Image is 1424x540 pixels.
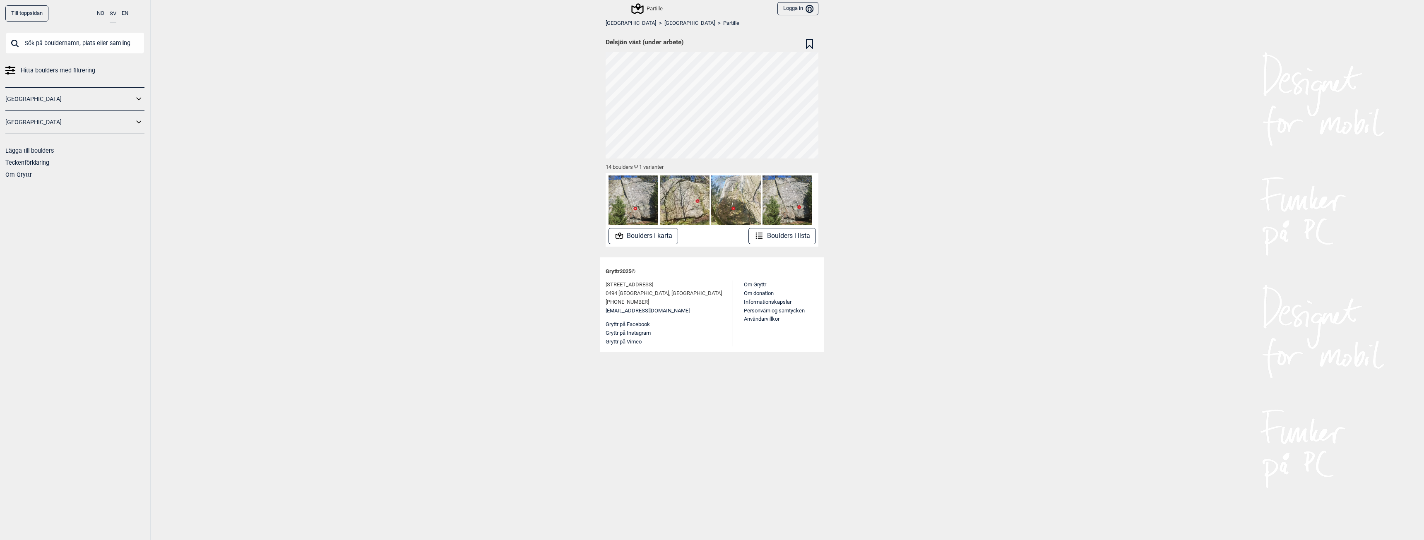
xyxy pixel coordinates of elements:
div: 14 boulders Ψ 1 varianter [606,158,818,173]
span: [PHONE_NUMBER] [606,298,649,307]
a: Användarvillkor [744,316,779,322]
a: Partille [723,20,739,27]
img: Stegen [711,175,761,225]
a: [GEOGRAPHIC_DATA] [664,20,715,27]
div: Gryttr 2025 © [606,263,818,281]
button: Boulders i lista [748,228,816,244]
a: Teckenförklaring [5,159,49,166]
img: Nalen [763,175,812,225]
a: Lägga till boulders [5,147,54,154]
button: Boulders i karta [609,228,678,244]
a: Till toppsidan [5,5,48,22]
img: Pyromani [609,175,658,225]
button: Gryttr på Vimeo [606,338,642,346]
a: [GEOGRAPHIC_DATA] [5,116,134,128]
button: EN [122,5,128,22]
div: Partille [633,4,663,14]
a: Hitta boulders med filtrering [5,65,144,77]
button: NO [97,5,104,22]
a: Om Gryttr [744,281,766,288]
a: [GEOGRAPHIC_DATA] [5,93,134,105]
button: Logga in [777,2,818,16]
input: Sök på bouldernamn, plats eller samling [5,32,144,54]
a: Informationskapslar [744,299,791,305]
button: Gryttr på Instagram [606,329,651,338]
a: Om Gryttr [5,171,32,178]
a: Personvärn og samtycken [744,307,805,314]
button: SV [110,5,116,22]
a: [EMAIL_ADDRESS][DOMAIN_NAME] [606,307,690,315]
img: Morningstar [660,175,710,225]
span: > [659,20,662,27]
span: 0494 [GEOGRAPHIC_DATA], [GEOGRAPHIC_DATA] [606,289,722,298]
a: [GEOGRAPHIC_DATA] [606,20,656,27]
button: Gryttr på Facebook [606,320,650,329]
span: [STREET_ADDRESS] [606,281,653,289]
a: Om donation [744,290,774,296]
span: Delsjön väst (under arbete) [606,38,683,46]
span: > [718,20,721,27]
span: Hitta boulders med filtrering [21,65,95,77]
